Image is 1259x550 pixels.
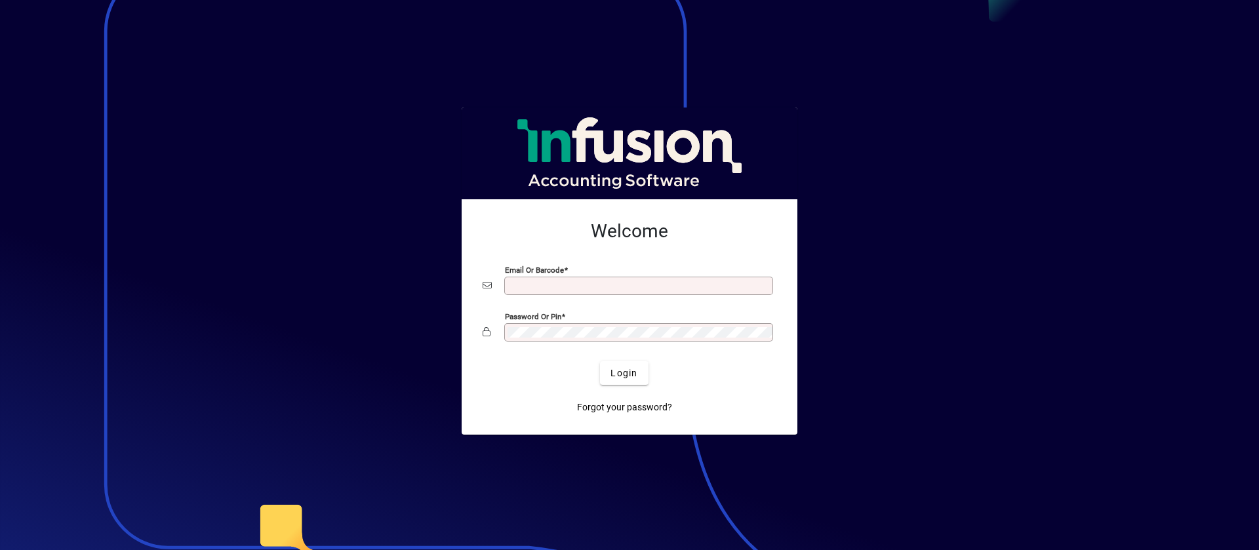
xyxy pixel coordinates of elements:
[577,401,672,414] span: Forgot your password?
[572,395,677,419] a: Forgot your password?
[483,220,776,243] h2: Welcome
[600,361,648,385] button: Login
[610,366,637,380] span: Login
[505,265,564,275] mat-label: Email or Barcode
[505,312,561,321] mat-label: Password or Pin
